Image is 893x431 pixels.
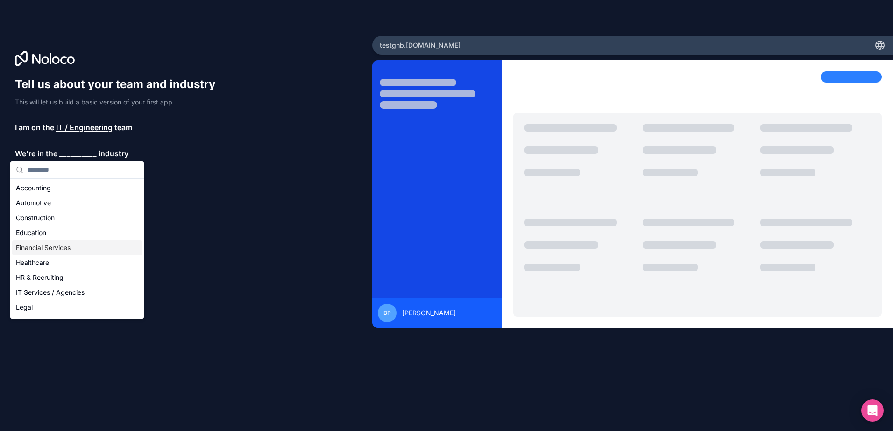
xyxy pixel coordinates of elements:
[402,308,456,318] span: [PERSON_NAME]
[12,315,142,330] div: Manufacturing
[12,240,142,255] div: Financial Services
[383,309,391,317] span: BP
[12,300,142,315] div: Legal
[56,122,113,133] span: IT / Engineering
[59,148,97,159] span: __________
[380,41,461,50] span: testgnb .[DOMAIN_NAME]
[10,179,144,319] div: Suggestions
[12,181,142,195] div: Accounting
[99,148,128,159] span: industry
[15,97,224,107] p: This will let us build a basic version of your first app
[12,195,142,210] div: Automotive
[12,210,142,225] div: Construction
[12,255,142,270] div: Healthcare
[861,399,884,422] div: Open Intercom Messenger
[15,77,224,92] h1: Tell us about your team and industry
[12,270,142,285] div: HR & Recruiting
[114,122,132,133] span: team
[15,148,57,159] span: We’re in the
[15,122,54,133] span: I am on the
[12,285,142,300] div: IT Services / Agencies
[12,225,142,240] div: Education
